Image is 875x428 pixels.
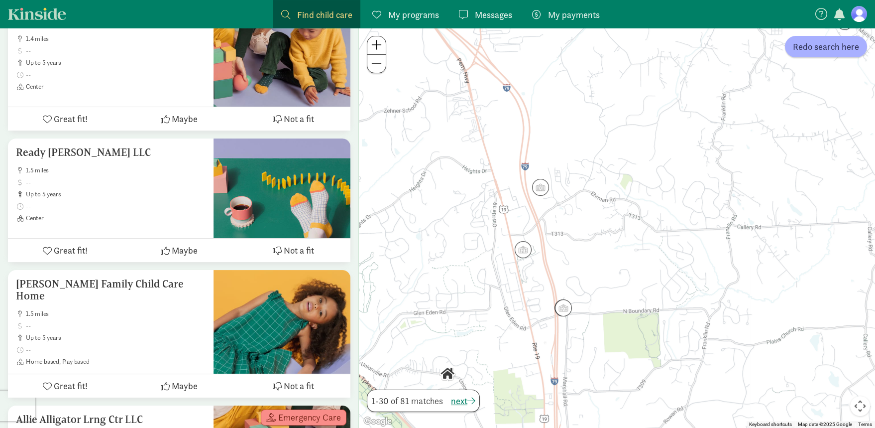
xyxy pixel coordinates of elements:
div: Click to see details [511,237,536,262]
span: Map data ©2025 Google [798,422,852,427]
span: Center [26,83,206,91]
span: Emergency Care [278,413,341,422]
span: My programs [388,8,439,21]
span: My payments [548,8,600,21]
a: Terms (opens in new tab) [858,422,872,427]
div: Click to see details [435,361,460,386]
a: Kinside [8,7,66,20]
span: Not a fit [284,244,314,257]
button: Not a fit [236,374,350,398]
button: Redo search here [785,36,867,57]
span: Great fit! [54,112,88,126]
button: next [451,394,475,408]
button: Maybe [122,239,236,262]
span: Messages [475,8,512,21]
button: Great fit! [8,107,122,131]
span: 1-30 of 81 matches [371,394,443,408]
button: Keyboard shortcuts [749,421,792,428]
span: Maybe [172,244,198,257]
div: Click to see details [528,175,553,200]
a: Open this area in Google Maps (opens a new window) [361,415,394,428]
button: Great fit! [8,239,122,262]
button: Not a fit [236,239,350,262]
span: 1.5 miles [26,310,206,318]
span: Home based, Play based [26,358,206,366]
h5: Allie Alligator Lrng Ctr LLC [16,414,206,426]
span: Maybe [172,379,198,393]
span: Maybe [172,112,198,126]
img: Google [361,415,394,428]
span: Not a fit [284,112,314,126]
span: Center [26,214,206,222]
span: Not a fit [284,379,314,393]
button: Maybe [122,374,236,398]
span: Great fit! [54,244,88,257]
span: 1.5 miles [26,166,206,174]
button: Maybe [122,107,236,131]
button: Great fit! [8,374,122,398]
div: Click to see details [550,295,575,320]
span: Redo search here [793,40,859,53]
button: Not a fit [236,107,350,131]
span: 1.4 miles [26,35,206,43]
span: up to 5 years [26,334,206,342]
span: up to 5 years [26,59,206,67]
h5: [PERSON_NAME] Family Child Care Home [16,278,206,302]
h5: Ready [PERSON_NAME] LLC [16,146,206,158]
span: up to 5 years [26,190,206,198]
button: Map camera controls [850,396,870,416]
span: Great fit! [54,379,88,393]
div: Click to see details [551,295,576,320]
div: Click to see details [832,9,857,34]
span: Find child care [297,8,352,21]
